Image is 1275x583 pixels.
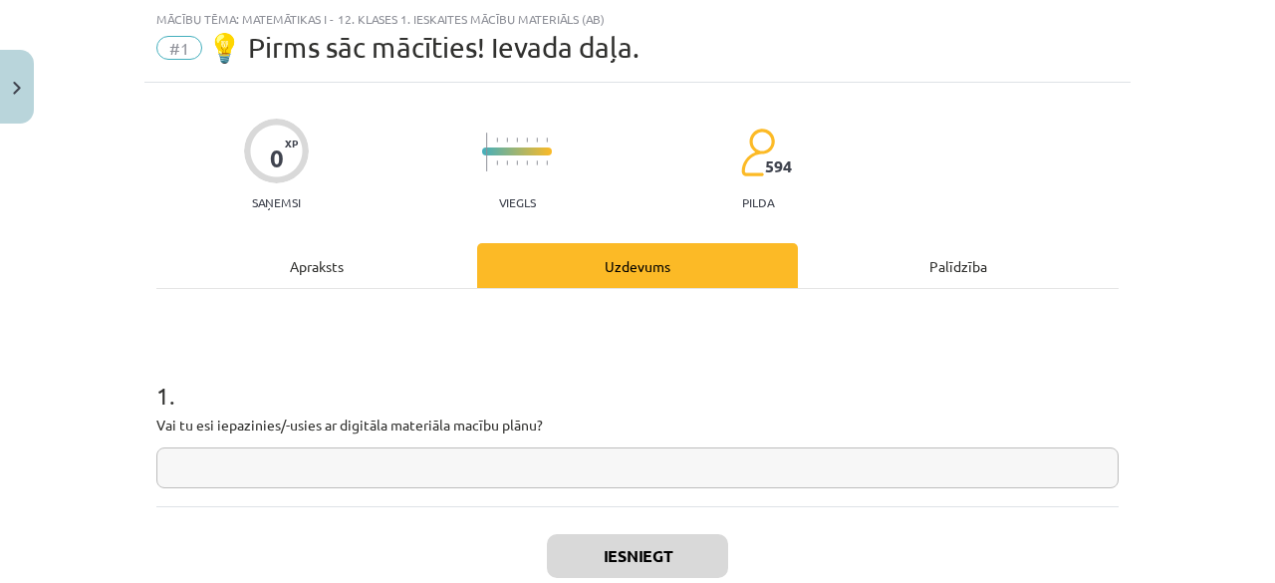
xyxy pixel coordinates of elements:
[156,12,1119,26] div: Mācību tēma: Matemātikas i - 12. klases 1. ieskaites mācību materiāls (ab)
[244,195,309,209] p: Saņemsi
[477,243,798,288] div: Uzdevums
[156,243,477,288] div: Apraksts
[496,138,498,143] img: icon-short-line-57e1e144782c952c97e751825c79c345078a6d821885a25fce030b3d8c18986b.svg
[499,195,536,209] p: Viegls
[536,160,538,165] img: icon-short-line-57e1e144782c952c97e751825c79c345078a6d821885a25fce030b3d8c18986b.svg
[506,138,508,143] img: icon-short-line-57e1e144782c952c97e751825c79c345078a6d821885a25fce030b3d8c18986b.svg
[506,160,508,165] img: icon-short-line-57e1e144782c952c97e751825c79c345078a6d821885a25fce030b3d8c18986b.svg
[546,160,548,165] img: icon-short-line-57e1e144782c952c97e751825c79c345078a6d821885a25fce030b3d8c18986b.svg
[526,138,528,143] img: icon-short-line-57e1e144782c952c97e751825c79c345078a6d821885a25fce030b3d8c18986b.svg
[486,133,488,171] img: icon-long-line-d9ea69661e0d244f92f715978eff75569469978d946b2353a9bb055b3ed8787d.svg
[156,36,202,60] span: #1
[740,128,775,177] img: students-c634bb4e5e11cddfef0936a35e636f08e4e9abd3cc4e673bd6f9a4125e45ecb1.svg
[742,195,774,209] p: pilda
[798,243,1119,288] div: Palīdzība
[156,347,1119,409] h1: 1 .
[526,160,528,165] img: icon-short-line-57e1e144782c952c97e751825c79c345078a6d821885a25fce030b3d8c18986b.svg
[546,138,548,143] img: icon-short-line-57e1e144782c952c97e751825c79c345078a6d821885a25fce030b3d8c18986b.svg
[285,138,298,148] span: XP
[207,31,639,64] span: 💡 Pirms sāc mācīties! Ievada daļa.
[516,138,518,143] img: icon-short-line-57e1e144782c952c97e751825c79c345078a6d821885a25fce030b3d8c18986b.svg
[536,138,538,143] img: icon-short-line-57e1e144782c952c97e751825c79c345078a6d821885a25fce030b3d8c18986b.svg
[156,415,1119,436] p: Vai tu esi iepazinies/-usies ar digitāla materiāla macību plānu?
[13,82,21,95] img: icon-close-lesson-0947bae3869378f0d4975bcd49f059093ad1ed9edebbc8119c70593378902aed.svg
[765,157,792,175] span: 594
[496,160,498,165] img: icon-short-line-57e1e144782c952c97e751825c79c345078a6d821885a25fce030b3d8c18986b.svg
[270,145,284,172] div: 0
[547,534,728,578] button: Iesniegt
[516,160,518,165] img: icon-short-line-57e1e144782c952c97e751825c79c345078a6d821885a25fce030b3d8c18986b.svg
